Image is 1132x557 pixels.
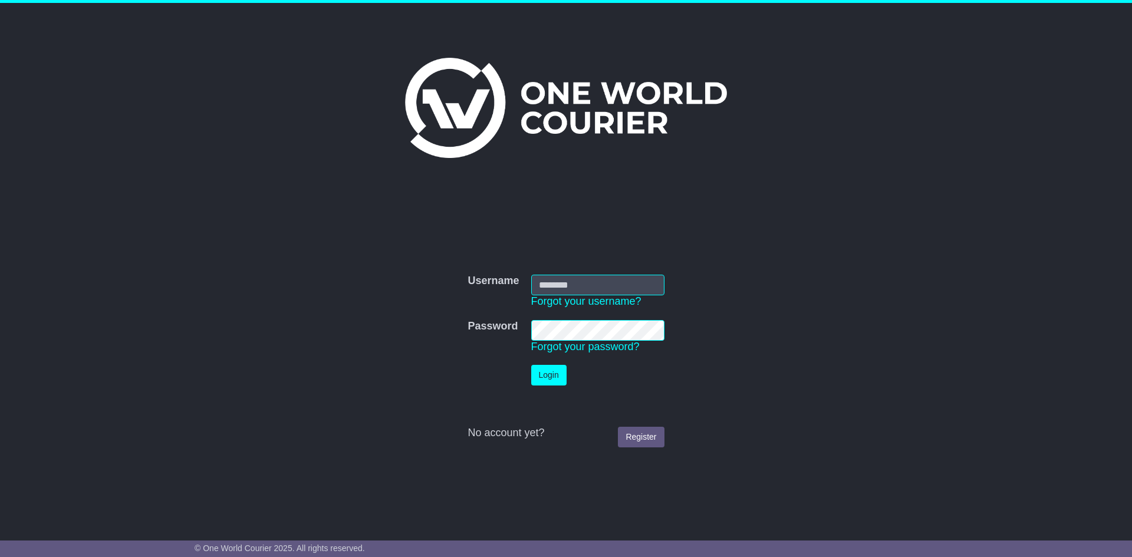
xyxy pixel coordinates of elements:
span: © One World Courier 2025. All rights reserved. [195,543,365,553]
div: No account yet? [468,427,664,440]
a: Register [618,427,664,447]
a: Forgot your password? [531,341,640,352]
a: Forgot your username? [531,295,641,307]
label: Password [468,320,518,333]
label: Username [468,275,519,288]
button: Login [531,365,567,385]
img: One World [405,58,727,158]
